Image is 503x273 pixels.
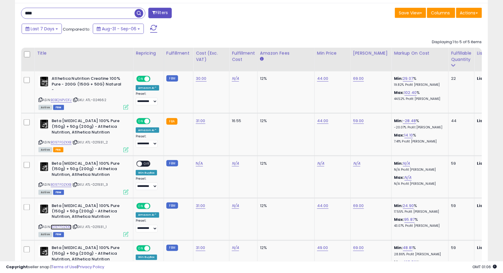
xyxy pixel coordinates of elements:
a: N/A [405,175,412,181]
span: All listings currently available for purchase on Amazon [38,232,52,237]
a: B097FGZKXB [51,225,71,230]
a: -28.48 [403,118,416,124]
a: 102.40 [405,90,417,96]
strong: Copyright [6,264,28,270]
a: 29.07 [403,76,414,82]
b: Max: [394,175,405,180]
th: The percentage added to the cost of goods (COGS) that forms the calculator for Min & Max prices. [392,48,449,71]
div: % [394,76,444,87]
a: 31.00 [196,245,205,251]
div: Amazon AI * [136,127,159,133]
div: Amazon AI * [136,212,159,218]
a: Terms of Use [51,264,77,270]
b: Atlhetica Nutrition Creatine 100% Pure - 200G (150G + 50G) Natural - [52,76,125,94]
p: 44.52% Profit [PERSON_NAME] [394,97,444,101]
div: 12% [260,76,310,81]
div: Fulfillment Cost [232,50,255,63]
a: 48.81 [403,245,413,251]
span: All listings currently available for purchase on Amazon [38,147,52,152]
div: % [394,217,444,228]
div: Title [37,50,131,56]
b: Beta [MEDICAL_DATA] 100% Pure (150g) + 50g (200g) - Atlhetica Nutrition, Atlhetica Nutrition [52,161,125,179]
span: Aug-31 - Sep-06 [102,26,136,32]
span: FBM [53,232,64,237]
img: 411yT+YJ2NL._SL40_.jpg [38,161,50,173]
button: Last 7 Days [22,24,62,34]
a: N/A [232,245,239,251]
a: N/A [353,160,360,166]
a: 49.00 [317,245,328,251]
div: Amazon AI * [136,85,159,91]
span: FBM [53,105,64,110]
b: Min: [394,118,403,124]
a: 30.00 [196,76,207,82]
b: Max: [394,217,405,223]
p: 43.07% Profit [PERSON_NAME] [394,224,444,228]
span: OFF [150,76,159,82]
a: N/A [196,160,203,166]
img: 411yT+YJ2NL._SL40_.jpg [38,203,50,215]
b: Max: [394,132,405,138]
small: FBM [166,160,178,166]
div: 22 [451,76,470,81]
span: FBM [53,190,64,195]
div: % [394,133,444,144]
div: Preset: [136,134,159,148]
span: | SKU: ATL-021931_3 [72,182,108,187]
p: 17.55% Profit [PERSON_NAME] [394,210,444,214]
p: N/A Profit [PERSON_NAME] [394,182,444,186]
span: All listings currently available for purchase on Amazon [38,105,52,110]
p: 19.82% Profit [PERSON_NAME] [394,83,444,87]
b: Min: [394,76,403,81]
b: Min: [394,245,403,251]
span: Last 7 Days [31,26,54,32]
span: ON [137,76,144,82]
div: % [394,118,444,129]
button: Filters [148,8,172,18]
div: Win BuyBox [136,170,157,175]
span: FBA [53,147,63,152]
div: Markup on Cost [394,50,446,56]
span: Compared to: [63,26,90,32]
div: 59 [451,161,470,166]
a: 44.00 [317,203,329,209]
a: 69.00 [353,203,364,209]
small: FBM [166,245,178,251]
div: % [394,90,444,101]
a: B0BQNPVDFJ [51,97,72,103]
a: 24.90 [403,203,414,209]
span: | SKU: ATL-024662 [73,97,106,102]
b: Beta [MEDICAL_DATA] 100% Pure (150g) + 50g (200g) - Atlhetica Nutrition, Atlhetica Nutrition [52,118,125,136]
div: ASIN: [38,203,129,236]
button: Aug-31 - Sep-06 [93,24,144,34]
div: 44 [451,118,470,124]
small: Amazon Fees. [260,56,264,62]
p: -20.07% Profit [PERSON_NAME] [394,125,444,130]
div: ASIN: [38,118,129,151]
a: 31.00 [196,118,205,124]
div: Displaying 1 to 5 of 5 items [432,39,482,45]
span: Columns [431,10,450,16]
div: 12% [260,161,310,166]
span: ON [137,246,144,251]
p: 28.86% Profit [PERSON_NAME] [394,253,444,257]
a: N/A [232,76,239,82]
small: FBM [166,75,178,82]
div: [PERSON_NAME] [353,50,389,56]
a: B097FGZKXB [51,140,71,145]
div: Preset: [136,219,159,232]
div: Fulfillable Quantity [451,50,472,63]
span: ON [137,204,144,209]
div: Fulfillment [166,50,191,56]
span: OFF [150,119,159,124]
a: 59.00 [353,118,364,124]
a: 95.87 [405,217,415,223]
div: % [394,203,444,214]
span: All listings currently available for purchase on Amazon [38,190,52,195]
div: Cost (Exc. VAT) [196,50,227,63]
a: Privacy Policy [78,264,104,270]
a: N/A [232,203,239,209]
b: Beta [MEDICAL_DATA] 100% Pure (150g) + 50g (200g) - Atlhetica Nutrition, Atlhetica Nutrition [52,245,125,264]
button: Columns [427,8,455,18]
div: % [394,245,444,256]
